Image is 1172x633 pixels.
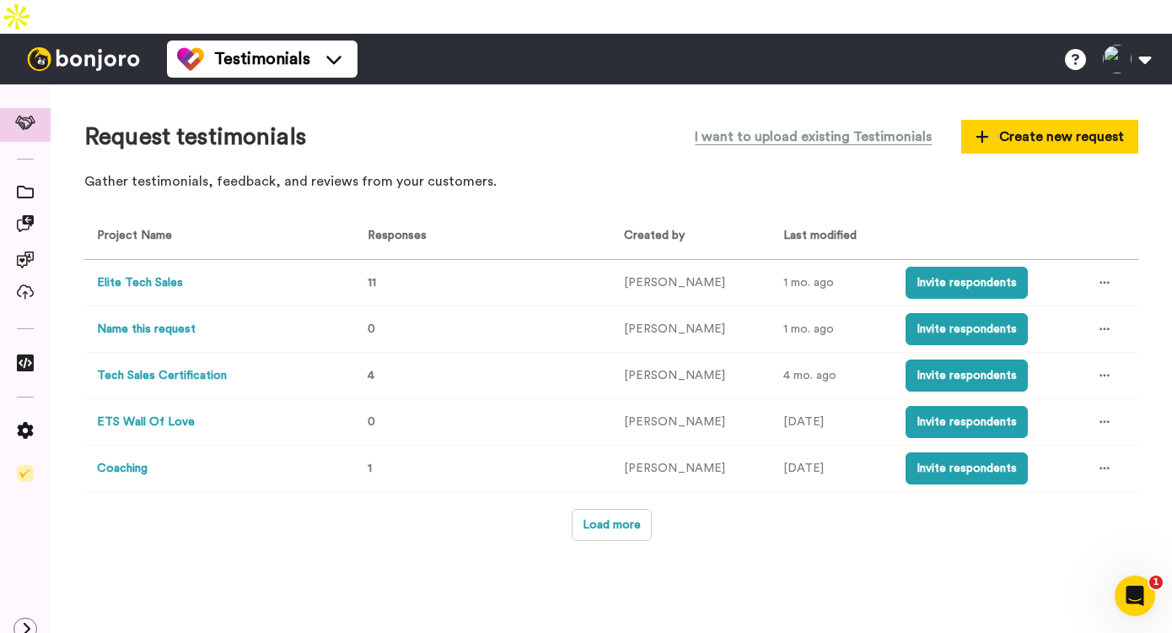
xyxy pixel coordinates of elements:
button: Coaching [97,460,148,478]
span: 1 [368,463,372,474]
td: 1 mo. ago [771,306,893,353]
span: I want to upload existing Testimonials [695,127,932,147]
button: Invite respondents [906,452,1028,484]
button: Load more [572,509,652,541]
td: [PERSON_NAME] [611,399,771,446]
span: Create new request [976,127,1124,147]
span: 4 [368,370,374,381]
span: 11 [368,277,376,289]
button: Invite respondents [906,313,1028,345]
button: I want to upload existing Testimonials [682,118,944,155]
button: Tech Sales Certification [97,367,227,385]
td: 4 mo. ago [771,353,893,399]
button: Invite respondents [906,267,1028,299]
img: tm-color.svg [177,46,204,73]
span: Responses [361,230,427,241]
img: Checklist.svg [17,465,34,482]
iframe: Intercom live chat [1115,576,1155,616]
p: Gather testimonials, feedback, and reviews from your customers. [84,172,1138,192]
h1: Request testimonials [84,124,306,150]
span: 0 [368,323,375,335]
button: Name this request [97,321,196,338]
td: 1 mo. ago [771,260,893,306]
span: 0 [368,416,375,428]
td: [PERSON_NAME] [611,446,771,492]
td: [DATE] [771,399,893,446]
td: [DATE] [771,446,893,492]
span: Testimonials [214,47,310,71]
button: ETS Wall Of Love [97,414,195,431]
img: bj-logo-header-white.svg [20,47,147,71]
button: Elite Tech Sales [97,274,183,292]
button: Invite respondents [906,360,1028,392]
td: [PERSON_NAME] [611,260,771,306]
span: 1 [1149,576,1163,589]
td: [PERSON_NAME] [611,353,771,399]
th: Last modified [771,214,893,260]
button: Invite respondents [906,406,1028,438]
th: Created by [611,214,771,260]
th: Project Name [84,214,348,260]
button: Create new request [961,120,1138,154]
td: [PERSON_NAME] [611,306,771,353]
